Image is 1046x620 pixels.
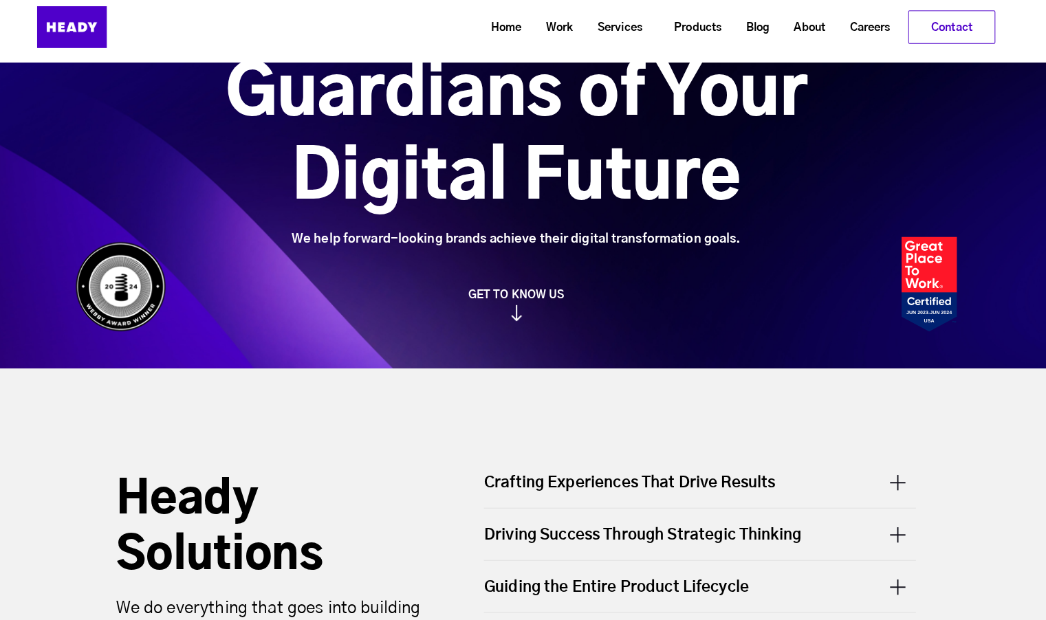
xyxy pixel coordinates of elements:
[159,60,887,225] h1: Guardians of Your Digital Future
[911,19,995,50] a: Contact
[159,236,887,251] div: We help forward-looking brands achieve their digital transformation goals.
[481,22,535,47] a: Home
[903,241,958,335] img: Heady_2023_Certification_Badge
[491,561,917,612] div: Guiding the Entire Product Lifecycle
[50,14,119,55] img: Heady_Logo_Web-01 (1)
[732,22,780,47] a: Blog
[491,509,917,560] div: Driving Success Through Strategic Thinking
[535,22,586,47] a: Work
[835,22,899,47] a: Careers
[662,22,732,47] a: Products
[153,18,996,51] div: Navigation Menu
[129,474,438,584] h2: Heady Solutions
[491,474,917,509] div: Crafting Experiences That Drive Results
[88,246,177,335] img: Heady_WebbyAward_Winner-4
[780,22,835,47] a: About
[81,291,965,324] a: GET TO KNOW US
[518,309,529,324] img: arrow_down
[586,22,655,47] a: Services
